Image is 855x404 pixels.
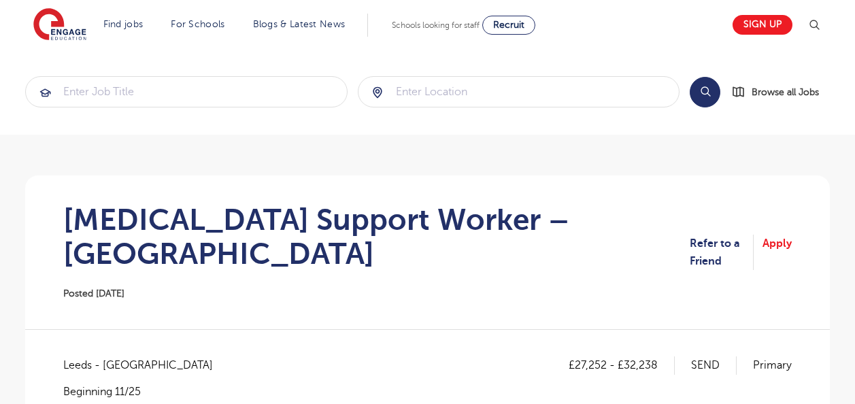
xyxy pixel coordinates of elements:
span: Posted [DATE] [63,288,124,299]
a: For Schools [171,19,224,29]
img: Engage Education [33,8,86,42]
span: Recruit [493,20,524,30]
p: Primary [753,356,792,374]
h1: [MEDICAL_DATA] Support Worker – [GEOGRAPHIC_DATA] [63,203,690,271]
a: Blogs & Latest News [253,19,346,29]
p: Beginning 11/25 [63,384,227,399]
button: Search [690,77,720,107]
a: Browse all Jobs [731,84,830,100]
a: Apply [762,235,792,271]
p: SEND [691,356,737,374]
div: Submit [358,76,680,107]
p: £27,252 - £32,238 [569,356,675,374]
a: Sign up [733,15,792,35]
div: Submit [25,76,348,107]
a: Refer to a Friend [690,235,754,271]
input: Submit [26,77,347,107]
a: Recruit [482,16,535,35]
span: Browse all Jobs [752,84,819,100]
span: Leeds - [GEOGRAPHIC_DATA] [63,356,227,374]
input: Submit [358,77,680,107]
a: Find jobs [103,19,144,29]
span: Schools looking for staff [392,20,480,30]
